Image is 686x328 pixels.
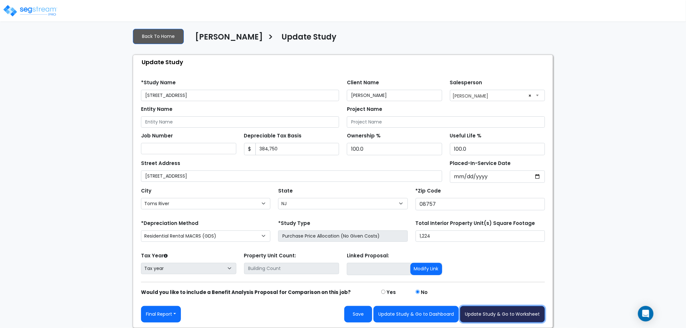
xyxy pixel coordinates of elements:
[281,32,337,43] h4: Update Study
[416,198,545,210] input: Zip Code
[190,32,263,46] a: [PERSON_NAME]
[141,79,176,87] label: *Study Name
[387,289,396,296] label: Yes
[244,252,296,260] label: Property Unit Count:
[255,143,339,155] input: 0.00
[141,220,198,227] label: *Depreciation Method
[141,306,181,322] button: Final Report
[141,252,168,260] label: Tax Year
[416,230,545,242] input: total square foot
[195,32,263,43] h4: [PERSON_NAME]
[278,220,310,227] label: *Study Type
[141,90,339,101] input: Study Name
[450,79,482,87] label: Salesperson
[460,306,545,322] button: Update Study & Go to Worksheet
[450,90,545,100] span: Asher Fried
[278,187,293,195] label: State
[133,29,184,44] a: Back To Home
[344,306,372,322] button: Save
[141,289,351,296] strong: Would you like to include a Benefit Analysis Proposal for Comparison on this job?
[347,252,389,260] label: Linked Proposal:
[277,32,337,46] a: Update Study
[347,132,381,140] label: Ownership %
[347,79,379,87] label: Client Name
[244,263,339,274] input: Building Count
[141,160,180,167] label: Street Address
[244,143,256,155] span: $
[347,116,545,128] input: Project Name
[416,220,535,227] label: Total Interior Property Unit(s) Square Footage
[141,116,339,128] input: Entity Name
[638,306,654,322] div: Open Intercom Messenger
[136,55,553,69] div: Update Study
[141,187,151,195] label: City
[373,306,459,322] button: Update Study & Go to Dashboard
[141,106,172,113] label: Entity Name
[410,263,442,275] button: Modify Link
[450,90,545,101] span: Asher Fried
[450,132,482,140] label: Useful Life %
[268,32,273,44] h3: >
[3,4,58,17] img: logo_pro_r.png
[450,160,511,167] label: Placed-In-Service Date
[141,170,442,182] input: Street Address
[416,187,441,195] label: *Zip Code
[347,106,382,113] label: Project Name
[244,132,302,140] label: Depreciable Tax Basis
[450,143,545,155] input: Depreciation
[347,143,442,155] input: Ownership
[347,90,442,101] input: Client Name
[141,132,173,140] label: Job Number
[421,289,428,296] label: No
[529,91,532,100] span: ×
